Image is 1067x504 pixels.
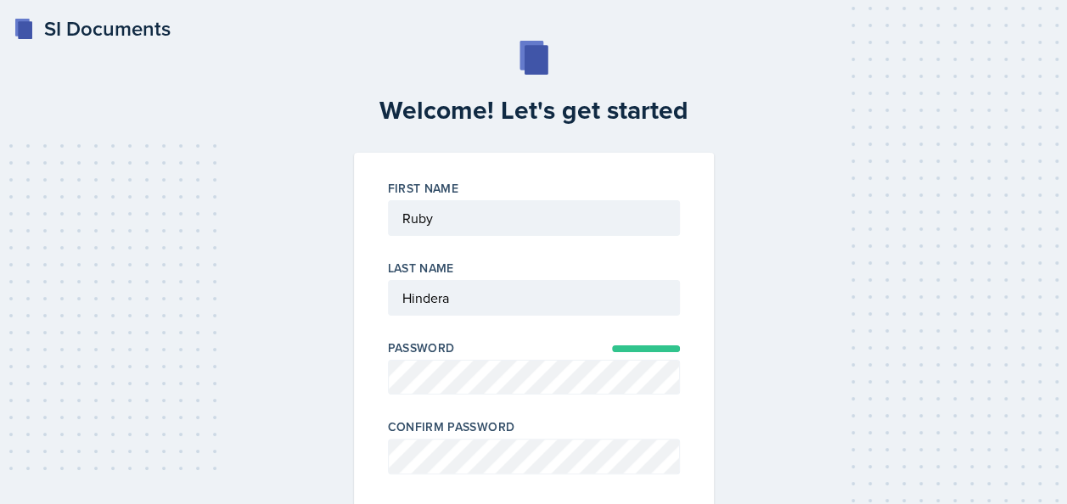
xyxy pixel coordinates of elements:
[14,14,171,44] a: SI Documents
[388,339,455,356] label: Password
[388,200,680,236] input: First Name
[344,95,724,126] h2: Welcome! Let's get started
[388,260,454,277] label: Last Name
[388,280,680,316] input: Last Name
[388,180,459,197] label: First Name
[388,418,515,435] label: Confirm Password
